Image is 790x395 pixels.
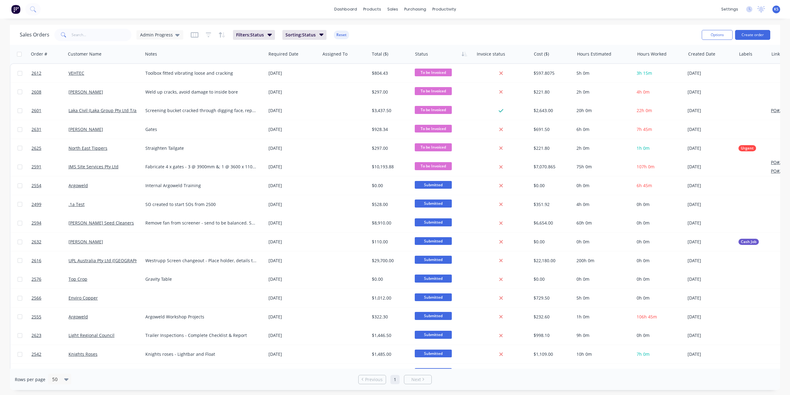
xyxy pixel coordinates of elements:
[268,107,318,114] div: [DATE]
[576,314,629,320] div: 1h 0m
[31,233,69,251] a: 2632
[359,376,386,383] a: Previous page
[688,258,734,264] div: [DATE]
[739,51,752,57] div: Labels
[637,107,652,113] span: 22h 0m
[69,126,103,132] a: [PERSON_NAME]
[268,126,318,132] div: [DATE]
[534,126,570,132] div: $691.50
[372,89,408,95] div: $297.00
[145,107,258,114] div: Screening bucket cracked through digging face, repair and replace missing sections. Weld and Plat...
[735,30,770,40] button: Create order
[688,332,734,338] div: [DATE]
[477,51,505,57] div: Invoice status
[534,314,570,320] div: $232.60
[415,69,452,76] span: To be Invoiced
[365,376,383,383] span: Previous
[415,331,452,338] span: Submitted
[145,314,258,320] div: Argoweld Workshop Projects
[372,276,408,282] div: $0.00
[140,32,173,38] span: Admin Progress
[356,375,434,384] ul: Pagination
[415,106,452,114] span: To be Invoiced
[268,70,318,76] div: [DATE]
[688,276,734,282] div: [DATE]
[576,332,629,338] div: 9h 0m
[415,162,452,170] span: To be Invoiced
[637,276,650,282] span: 0h 0m
[576,70,629,76] div: 5h 0m
[576,107,629,114] div: 20h 0m
[534,70,570,76] div: $597.8075
[372,332,408,338] div: $1,446.50
[688,201,734,208] div: [DATE]
[31,158,69,176] a: 2591
[534,107,570,114] div: $2,643.00
[145,89,258,95] div: Weld up cracks, avoid damage to inside bore
[31,120,69,139] a: 2631
[576,145,629,151] div: 2h 0m
[390,375,400,384] a: Page 1 is your current page
[31,314,41,320] span: 2555
[534,258,570,264] div: $22,180.00
[372,51,388,57] div: Total ($)
[268,295,318,301] div: [DATE]
[637,314,657,320] span: 106h 45m
[31,201,41,208] span: 2499
[384,5,401,14] div: sales
[145,183,258,189] div: Internal Argoweld Training
[774,6,779,12] span: KS
[637,258,650,263] span: 0h 0m
[31,164,41,170] span: 2591
[741,239,756,245] span: Cash Job
[576,239,629,245] div: 0h 0m
[268,351,318,357] div: [DATE]
[534,239,570,245] div: $0.00
[69,332,114,338] a: Light Regional Council
[415,143,452,151] span: To be Invoiced
[637,201,650,207] span: 0h 0m
[688,314,734,320] div: [DATE]
[31,145,41,151] span: 2625
[576,183,629,189] div: 0h 0m
[415,181,452,189] span: Submitted
[31,83,69,101] a: 2608
[31,270,69,288] a: 2576
[576,295,629,301] div: 5h 0m
[429,5,459,14] div: productivity
[637,70,652,76] span: 3h 15m
[31,89,41,95] span: 2608
[31,107,41,114] span: 2601
[31,289,69,307] a: 2566
[145,276,258,282] div: Gravity Table
[69,107,140,113] a: Laka Civil (Laka Group Pty Ltd T/as)
[145,126,258,132] div: Gates
[31,308,69,326] a: 2555
[334,31,349,39] button: Reset
[637,89,650,95] span: 4h 0m
[576,220,629,226] div: 60h 0m
[372,351,408,357] div: $1,485.00
[372,183,408,189] div: $0.00
[372,145,408,151] div: $297.00
[268,51,298,57] div: Required Date
[637,164,655,170] span: 107h 0m
[688,164,734,170] div: [DATE]
[268,89,318,95] div: [DATE]
[268,258,318,264] div: [DATE]
[637,145,650,151] span: 1h 0m
[534,332,570,338] div: $998.10
[372,258,408,264] div: $29,700.00
[322,51,347,57] div: Assigned To
[69,220,134,226] a: [PERSON_NAME] Seed Cleaners
[534,276,570,282] div: $0.00
[688,239,734,245] div: [DATE]
[31,364,69,382] a: 2619
[31,51,47,57] div: Order #
[31,139,69,158] a: 2625
[68,51,102,57] div: Customer Name
[415,293,452,301] span: Submitted
[415,350,452,357] span: Submitted
[69,183,88,188] a: Argoweld
[69,89,103,95] a: [PERSON_NAME]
